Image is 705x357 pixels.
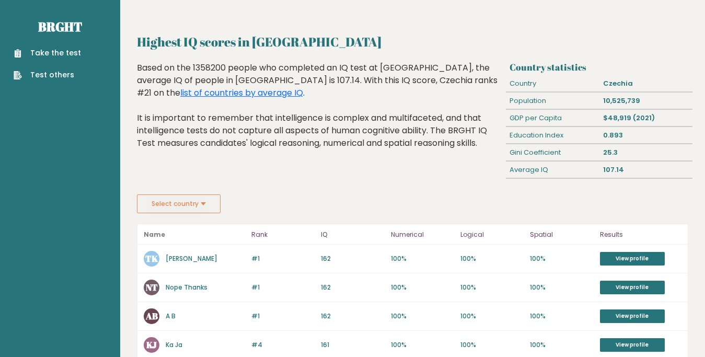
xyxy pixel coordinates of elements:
[460,254,524,263] p: 100%
[506,110,599,126] div: GDP per Capita
[391,283,454,292] p: 100%
[600,281,665,294] a: View profile
[14,70,81,80] a: Test others
[146,281,158,293] text: NT
[144,230,165,239] b: Name
[137,32,688,51] h2: Highest IQ scores in [GEOGRAPHIC_DATA]
[251,340,315,350] p: #4
[506,127,599,144] div: Education Index
[180,87,303,99] a: list of countries by average IQ
[137,62,502,165] div: Based on the 1358200 people who completed an IQ test at [GEOGRAPHIC_DATA], the average IQ of peop...
[391,254,454,263] p: 100%
[599,93,692,109] div: 10,525,739
[137,194,221,213] button: Select country
[530,312,593,321] p: 100%
[14,48,81,59] a: Take the test
[460,340,524,350] p: 100%
[321,228,384,241] p: IQ
[146,339,157,351] text: KJ
[506,162,599,178] div: Average IQ
[600,252,665,266] a: View profile
[599,127,692,144] div: 0.893
[166,283,207,292] a: Nope Thanks
[391,312,454,321] p: 100%
[321,254,384,263] p: 162
[460,283,524,292] p: 100%
[460,312,524,321] p: 100%
[391,228,454,241] p: Numerical
[166,340,182,349] a: Ka Ja
[321,312,384,321] p: 162
[600,338,665,352] a: View profile
[510,62,688,73] h3: Country statistics
[599,162,692,178] div: 107.14
[38,18,82,35] a: Brght
[391,340,454,350] p: 100%
[166,312,176,320] a: A B
[506,75,599,92] div: Country
[251,228,315,241] p: Rank
[506,144,599,161] div: Gini Coefficient
[506,93,599,109] div: Population
[321,283,384,292] p: 162
[530,254,593,263] p: 100%
[251,254,315,263] p: #1
[251,283,315,292] p: #1
[530,340,593,350] p: 100%
[599,110,692,126] div: $48,919 (2021)
[530,283,593,292] p: 100%
[460,228,524,241] p: Logical
[599,144,692,161] div: 25.3
[530,228,593,241] p: Spatial
[145,310,158,322] text: AB
[166,254,217,263] a: [PERSON_NAME]
[321,340,384,350] p: 161
[251,312,315,321] p: #1
[145,252,158,264] text: TK
[600,309,665,323] a: View profile
[599,75,692,92] div: Czechia
[600,228,681,241] p: Results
